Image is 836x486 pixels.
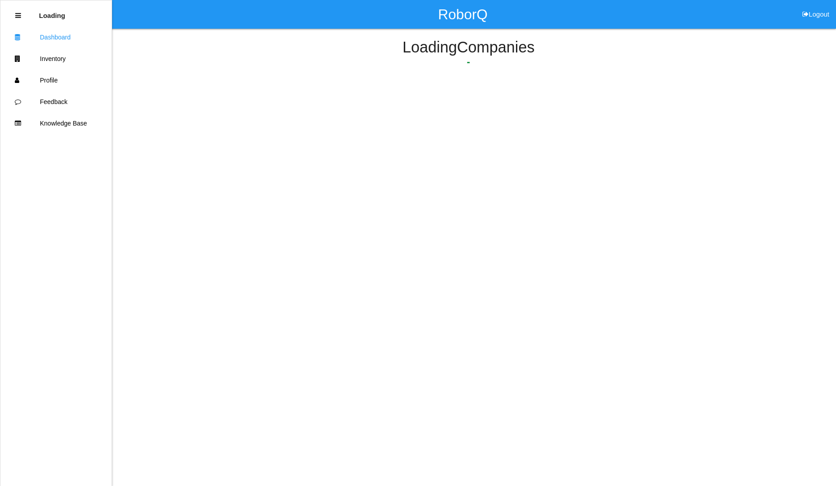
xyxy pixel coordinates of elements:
h4: Loading Companies [134,39,802,56]
a: Dashboard [0,26,112,48]
a: Inventory [0,48,112,69]
a: Profile [0,69,112,91]
div: Close [15,5,21,26]
a: Feedback [0,91,112,113]
a: Knowledge Base [0,113,112,134]
p: Loading [39,5,65,19]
